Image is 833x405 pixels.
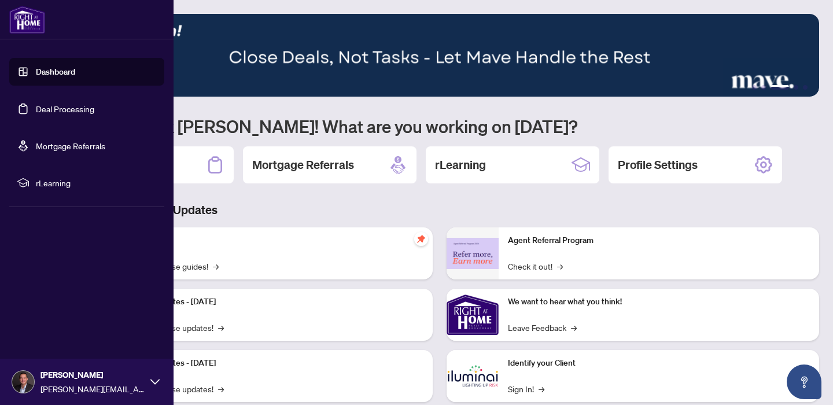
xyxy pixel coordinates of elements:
[213,260,219,273] span: →
[121,357,423,370] p: Platform Updates - [DATE]
[618,157,698,173] h2: Profile Settings
[36,104,94,114] a: Deal Processing
[571,321,577,334] span: →
[12,371,34,393] img: Profile Icon
[761,85,766,90] button: 2
[557,260,563,273] span: →
[36,141,105,151] a: Mortgage Referrals
[40,382,145,395] span: [PERSON_NAME][EMAIL_ADDRESS][DOMAIN_NAME]
[447,350,499,402] img: Identify your Client
[447,289,499,341] img: We want to hear what you think!
[752,85,757,90] button: 1
[508,296,810,308] p: We want to hear what you think!
[40,369,145,381] span: [PERSON_NAME]
[787,365,821,399] button: Open asap
[508,357,810,370] p: Identify your Client
[771,85,789,90] button: 3
[508,321,577,334] a: Leave Feedback→
[414,232,428,246] span: pushpin
[218,382,224,395] span: →
[508,234,810,247] p: Agent Referral Program
[218,321,224,334] span: →
[447,238,499,270] img: Agent Referral Program
[60,202,819,218] h3: Brokerage & Industry Updates
[121,296,423,308] p: Platform Updates - [DATE]
[794,85,798,90] button: 4
[121,234,423,247] p: Self-Help
[60,115,819,137] h1: Welcome back [PERSON_NAME]! What are you working on [DATE]?
[60,14,819,97] img: Slide 2
[36,176,156,189] span: rLearning
[508,260,563,273] a: Check it out!→
[36,67,75,77] a: Dashboard
[803,85,808,90] button: 5
[9,6,45,34] img: logo
[252,157,354,173] h2: Mortgage Referrals
[435,157,486,173] h2: rLearning
[508,382,544,395] a: Sign In!→
[539,382,544,395] span: →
